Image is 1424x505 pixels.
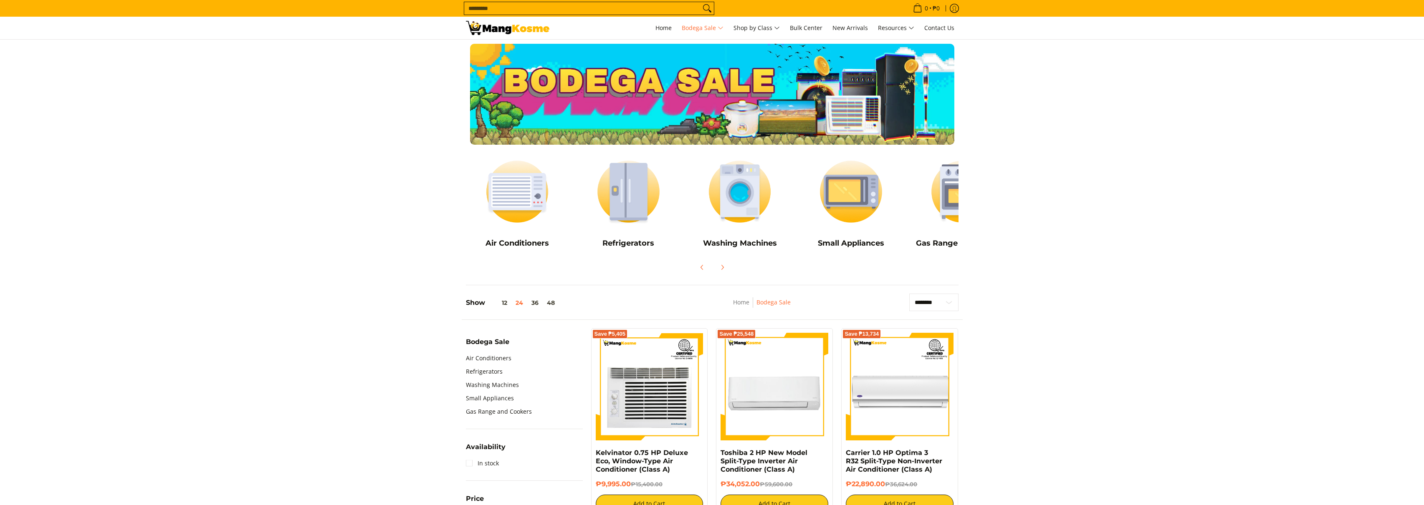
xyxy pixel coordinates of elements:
span: New Arrivals [832,24,868,32]
a: Gas Range and Cookers [466,405,532,418]
img: Refrigerators [577,153,680,230]
img: Kelvinator 0.75 HP Deluxe Eco, Window-Type Air Conditioner (Class A) [596,333,703,440]
button: Next [713,258,731,276]
a: Air Conditioners [466,352,511,365]
img: Air Conditioners [466,153,569,230]
h6: ₱22,890.00 [846,480,954,488]
a: Air Conditioners Air Conditioners [466,153,569,254]
img: Carrier 1.0 HP Optima 3 R32 Split-Type Non-Inverter Air Conditioner (Class A) [846,333,954,440]
h5: Small Appliances [799,239,903,248]
h5: Refrigerators [577,239,680,248]
a: Toshiba 2 HP New Model Split-Type Inverter Air Conditioner (Class A) [721,449,807,473]
span: Shop by Class [733,23,780,33]
a: Carrier 1.0 HP Optima 3 R32 Split-Type Non-Inverter Air Conditioner (Class A) [846,449,942,473]
del: ₱36,624.00 [885,481,917,487]
span: Contact Us [924,24,954,32]
span: ₱0 [931,5,941,11]
img: Cookers [911,153,1014,230]
a: Small Appliances [466,392,514,405]
a: Bulk Center [786,17,827,39]
a: Resources [874,17,918,39]
button: Search [701,2,714,15]
span: Bodega Sale [682,23,723,33]
button: 12 [485,299,511,306]
button: 48 [543,299,559,306]
span: Resources [878,23,914,33]
a: Kelvinator 0.75 HP Deluxe Eco, Window-Type Air Conditioner (Class A) [596,449,688,473]
a: Refrigerators [466,365,503,378]
nav: Breadcrumbs [678,297,847,316]
a: Contact Us [920,17,959,39]
button: 24 [511,299,527,306]
h6: ₱34,052.00 [721,480,828,488]
span: Save ₱13,734 [845,332,879,337]
span: • [911,4,942,13]
a: Cookers Gas Range and Cookers [911,153,1014,254]
a: Shop by Class [729,17,784,39]
img: Bodega Sale l Mang Kosme: Cost-Efficient &amp; Quality Home Appliances [466,21,549,35]
a: New Arrivals [828,17,872,39]
nav: Main Menu [558,17,959,39]
del: ₱15,400.00 [631,481,663,487]
a: In stock [466,457,499,470]
h5: Show [466,299,559,307]
img: Toshiba 2 HP New Model Split-Type Inverter Air Conditioner (Class A) [721,333,828,440]
button: Previous [693,258,711,276]
a: Bodega Sale [756,298,791,306]
span: Home [655,24,672,32]
a: Small Appliances Small Appliances [799,153,903,254]
span: Availability [466,444,506,450]
summary: Open [466,339,509,352]
span: 0 [923,5,929,11]
a: Home [651,17,676,39]
img: Washing Machines [688,153,792,230]
summary: Open [466,444,506,457]
span: Save ₱5,405 [594,332,626,337]
span: Bulk Center [790,24,822,32]
h5: Air Conditioners [466,239,569,248]
a: Washing Machines Washing Machines [688,153,792,254]
a: Home [733,298,749,306]
a: Washing Machines [466,378,519,392]
h6: ₱9,995.00 [596,480,703,488]
h5: Washing Machines [688,239,792,248]
a: Refrigerators Refrigerators [577,153,680,254]
span: Price [466,495,484,502]
button: 36 [527,299,543,306]
span: Bodega Sale [466,339,509,345]
h5: Gas Range and Cookers [911,239,1014,248]
a: Bodega Sale [678,17,728,39]
span: Save ₱25,548 [719,332,754,337]
del: ₱59,600.00 [760,481,792,487]
img: Small Appliances [799,153,903,230]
